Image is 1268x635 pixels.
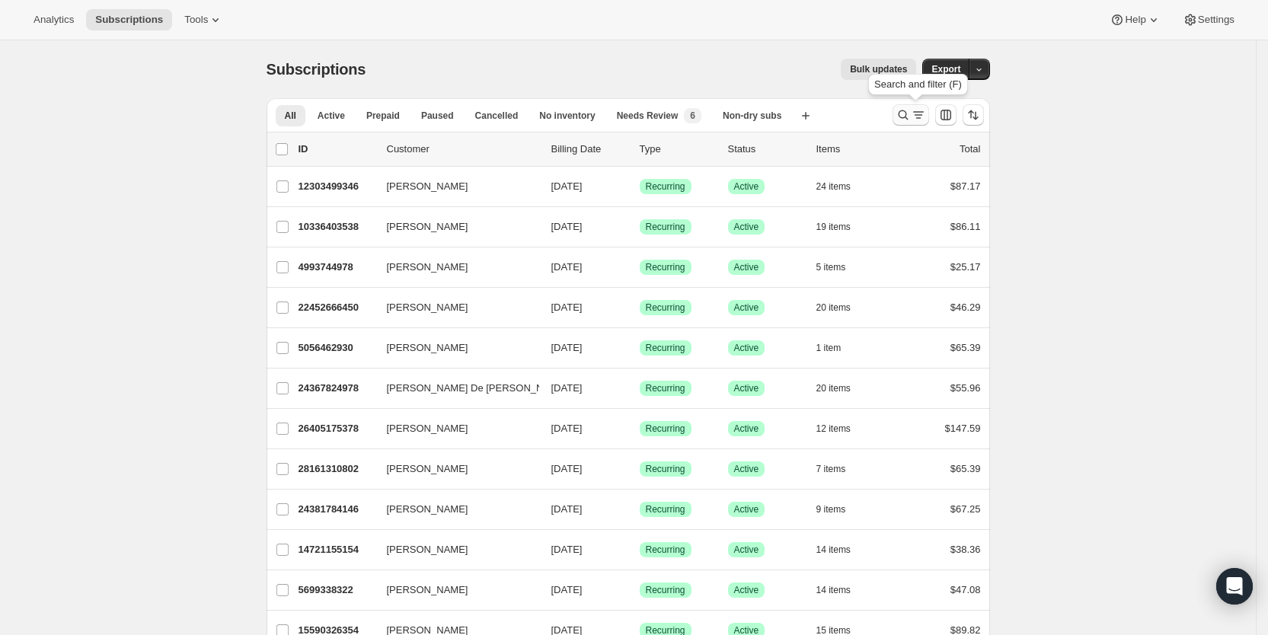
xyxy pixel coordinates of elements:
[950,180,981,192] span: $87.17
[551,261,583,273] span: [DATE]
[551,221,583,232] span: [DATE]
[734,544,759,556] span: Active
[378,255,530,279] button: [PERSON_NAME]
[816,458,863,480] button: 7 items
[387,219,468,235] span: [PERSON_NAME]
[34,14,74,26] span: Analytics
[816,142,893,157] div: Items
[816,378,867,399] button: 20 items
[816,503,846,515] span: 9 items
[816,418,867,439] button: 12 items
[816,221,851,233] span: 19 items
[318,110,345,122] span: Active
[816,584,851,596] span: 14 items
[945,423,981,434] span: $147.59
[299,499,981,520] div: 24381784146[PERSON_NAME][DATE]SuccessRecurringSuccessActive9 items$67.25
[816,216,867,238] button: 19 items
[24,9,83,30] button: Analytics
[950,342,981,353] span: $65.39
[387,340,468,356] span: [PERSON_NAME]
[617,110,679,122] span: Needs Review
[551,142,628,157] p: Billing Date
[551,503,583,515] span: [DATE]
[734,382,759,394] span: Active
[646,261,685,273] span: Recurring
[950,463,981,474] span: $65.39
[950,302,981,313] span: $46.29
[299,458,981,480] div: 28161310802[PERSON_NAME][DATE]SuccessRecurringSuccessActive7 items$65.39
[299,381,375,396] p: 24367824978
[646,302,685,314] span: Recurring
[950,584,981,595] span: $47.08
[299,461,375,477] p: 28161310802
[841,59,916,80] button: Bulk updates
[299,340,375,356] p: 5056462930
[387,179,468,194] span: [PERSON_NAME]
[299,337,981,359] div: 5056462930[PERSON_NAME][DATE]SuccessRecurringSuccessActive1 item$65.39
[299,179,375,194] p: 12303499346
[950,544,981,555] span: $38.36
[387,461,468,477] span: [PERSON_NAME]
[299,260,375,275] p: 4993744978
[723,110,781,122] span: Non-dry subs
[816,539,867,560] button: 14 items
[551,463,583,474] span: [DATE]
[299,502,375,517] p: 24381784146
[299,216,981,238] div: 10336403538[PERSON_NAME][DATE]SuccessRecurringSuccessActive19 items$86.11
[734,423,759,435] span: Active
[299,142,375,157] p: ID
[475,110,519,122] span: Cancelled
[690,110,695,122] span: 6
[387,381,568,396] span: [PERSON_NAME] De [PERSON_NAME]
[935,104,957,126] button: Customize table column order and visibility
[378,215,530,239] button: [PERSON_NAME]
[1198,14,1234,26] span: Settings
[646,463,685,475] span: Recurring
[387,260,468,275] span: [PERSON_NAME]
[640,142,716,157] div: Type
[299,176,981,197] div: 12303499346[PERSON_NAME][DATE]SuccessRecurringSuccessActive24 items$87.17
[387,142,539,157] p: Customer
[646,584,685,596] span: Recurring
[931,63,960,75] span: Export
[816,579,867,601] button: 14 items
[551,544,583,555] span: [DATE]
[551,180,583,192] span: [DATE]
[794,105,818,126] button: Create new view
[1216,568,1253,605] div: Open Intercom Messenger
[378,578,530,602] button: [PERSON_NAME]
[299,579,981,601] div: 5699338322[PERSON_NAME][DATE]SuccessRecurringSuccessActive14 items$47.08
[922,59,969,80] button: Export
[551,342,583,353] span: [DATE]
[734,221,759,233] span: Active
[734,503,759,515] span: Active
[299,542,375,557] p: 14721155154
[1100,9,1170,30] button: Help
[646,423,685,435] span: Recurring
[893,104,929,126] button: Search and filter results
[378,295,530,320] button: [PERSON_NAME]
[299,582,375,598] p: 5699338322
[734,584,759,596] span: Active
[539,110,595,122] span: No inventory
[299,257,981,278] div: 4993744978[PERSON_NAME][DATE]SuccessRecurringSuccessActive5 items$25.17
[816,180,851,193] span: 24 items
[963,104,984,126] button: Sort the results
[299,142,981,157] div: IDCustomerBilling DateTypeStatusItemsTotal
[378,538,530,562] button: [PERSON_NAME]
[378,336,530,360] button: [PERSON_NAME]
[960,142,980,157] p: Total
[387,421,468,436] span: [PERSON_NAME]
[734,342,759,354] span: Active
[86,9,172,30] button: Subscriptions
[816,257,863,278] button: 5 items
[551,423,583,434] span: [DATE]
[387,502,468,517] span: [PERSON_NAME]
[378,376,530,400] button: [PERSON_NAME] De [PERSON_NAME]
[387,300,468,315] span: [PERSON_NAME]
[646,180,685,193] span: Recurring
[646,382,685,394] span: Recurring
[285,110,296,122] span: All
[387,542,468,557] span: [PERSON_NAME]
[816,302,851,314] span: 20 items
